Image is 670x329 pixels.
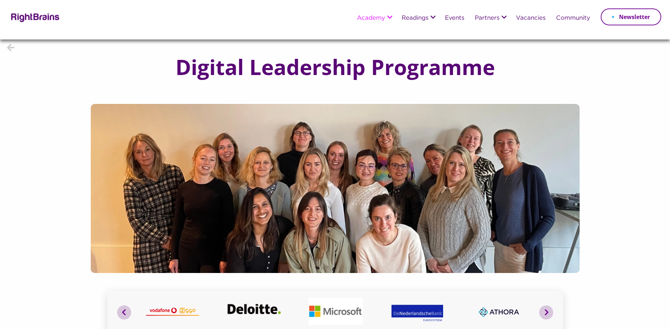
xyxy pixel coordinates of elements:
a: Community [556,15,590,21]
a: Partners [475,15,499,21]
h1: Digital Leadership Programme [161,55,509,79]
button: Next [539,305,553,319]
a: Newsletter [601,8,661,25]
a: Readings [402,15,428,21]
button: Previous [117,305,131,319]
a: Events [445,15,464,21]
a: Vacancies [516,15,545,21]
a: Academy [357,15,385,21]
img: Rightbrains [9,12,60,22]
